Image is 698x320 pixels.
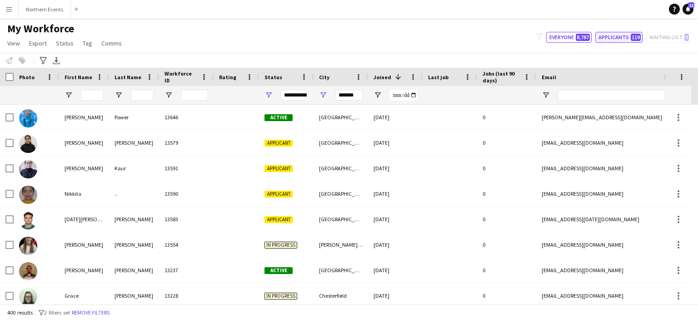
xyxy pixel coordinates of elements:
[477,156,536,181] div: 0
[109,207,159,232] div: [PERSON_NAME]
[368,105,423,130] div: [DATE]
[181,90,208,101] input: Workforce ID Filter Input
[264,74,282,81] span: Status
[70,308,111,318] button: Remove filters
[477,232,536,257] div: 0
[7,22,74,36] span: My Workforce
[115,74,141,81] span: Last Name
[51,55,62,66] app-action-btn: Export XLSX
[101,39,122,47] span: Comms
[542,74,556,81] span: Email
[319,74,329,81] span: City
[109,181,159,206] div: ..
[19,0,71,18] button: Northern Events
[159,130,214,155] div: 13579
[56,39,74,47] span: Status
[264,293,297,300] span: In progress
[59,232,109,257] div: [PERSON_NAME]
[19,186,37,204] img: Nikkita ..
[314,283,368,308] div: Chesterfield
[264,216,293,223] span: Applicant
[546,32,592,43] button: Everyone8,787
[59,105,109,130] div: [PERSON_NAME]
[19,262,37,280] img: Alexander Quigley
[264,267,293,274] span: Active
[368,207,423,232] div: [DATE]
[159,181,214,206] div: 13590
[79,37,96,49] a: Tag
[19,237,37,255] img: Rosie Barr
[109,156,159,181] div: Kaur
[368,283,423,308] div: [DATE]
[314,207,368,232] div: [GEOGRAPHIC_DATA]
[131,90,154,101] input: Last Name Filter Input
[314,105,368,130] div: [GEOGRAPHIC_DATA]
[165,91,173,99] button: Open Filter Menu
[688,2,694,8] span: 22
[576,34,590,41] span: 8,787
[159,156,214,181] div: 13591
[683,4,693,15] a: 22
[59,156,109,181] div: [PERSON_NAME]
[335,90,363,101] input: City Filter Input
[483,70,520,84] span: Jobs (last 90 days)
[109,105,159,130] div: Power
[477,130,536,155] div: 0
[165,70,197,84] span: Workforce ID
[4,37,24,49] a: View
[264,242,297,249] span: In progress
[52,37,77,49] a: Status
[477,207,536,232] div: 0
[428,74,449,81] span: Last job
[38,55,49,66] app-action-btn: Advanced filters
[477,181,536,206] div: 0
[374,74,391,81] span: Joined
[29,39,47,47] span: Export
[19,74,35,81] span: Photo
[25,37,50,49] a: Export
[159,232,214,257] div: 13554
[314,130,368,155] div: [GEOGRAPHIC_DATA]
[314,156,368,181] div: [GEOGRAPHIC_DATA]
[109,232,159,257] div: [PERSON_NAME]
[19,160,37,178] img: Navneet Kaur
[477,258,536,283] div: 0
[83,39,92,47] span: Tag
[314,258,368,283] div: [GEOGRAPHIC_DATA]
[264,91,273,99] button: Open Filter Menu
[368,232,423,257] div: [DATE]
[109,258,159,283] div: [PERSON_NAME]
[477,105,536,130] div: 0
[159,207,214,232] div: 13583
[314,232,368,257] div: [PERSON_NAME][GEOGRAPHIC_DATA]
[19,135,37,153] img: Komal Katoch
[65,91,73,99] button: Open Filter Menu
[59,130,109,155] div: [PERSON_NAME]
[59,283,109,308] div: Grace
[368,156,423,181] div: [DATE]
[368,258,423,283] div: [DATE]
[19,288,37,306] img: Grace O’Hanlon
[19,109,37,127] img: Kane Power
[98,37,125,49] a: Comms
[477,283,536,308] div: 0
[542,91,550,99] button: Open Filter Menu
[59,258,109,283] div: [PERSON_NAME]
[264,140,293,147] span: Applicant
[159,105,214,130] div: 13646
[19,211,37,229] img: Raja Hilal Ahmad
[264,165,293,172] span: Applicant
[115,91,123,99] button: Open Filter Menu
[319,91,327,99] button: Open Filter Menu
[314,181,368,206] div: [GEOGRAPHIC_DATA]
[631,34,641,41] span: 119
[159,258,214,283] div: 13237
[7,39,20,47] span: View
[81,90,104,101] input: First Name Filter Input
[44,309,70,316] span: 2 filters set
[59,181,109,206] div: Nikkita
[595,32,643,43] button: Applicants119
[264,191,293,198] span: Applicant
[368,181,423,206] div: [DATE]
[59,207,109,232] div: [DATE][PERSON_NAME]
